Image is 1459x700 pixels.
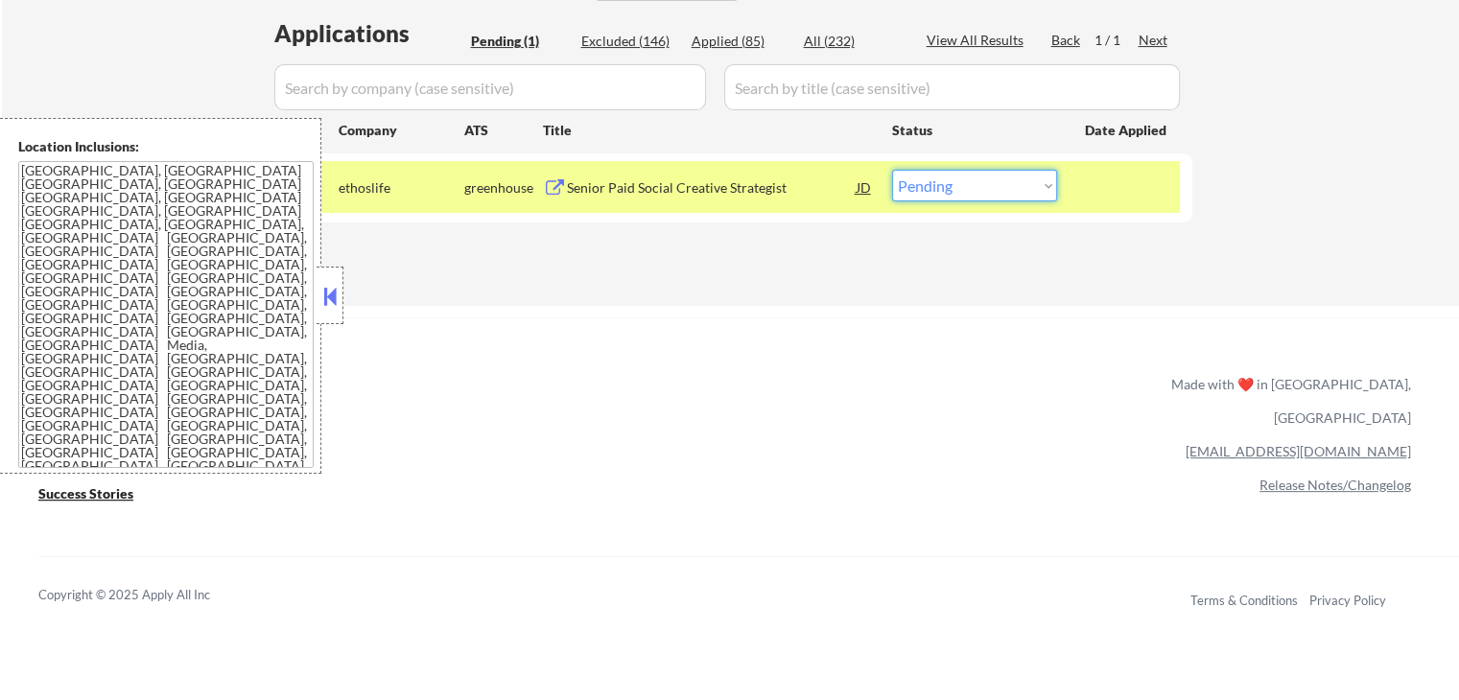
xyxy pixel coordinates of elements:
[1085,121,1169,140] div: Date Applied
[38,484,159,508] a: Success Stories
[1051,31,1082,50] div: Back
[18,137,314,156] div: Location Inclusions:
[855,170,874,204] div: JD
[724,64,1180,110] input: Search by title (case sensitive)
[892,112,1057,147] div: Status
[274,22,464,45] div: Applications
[1094,31,1139,50] div: 1 / 1
[804,32,900,51] div: All (232)
[274,64,706,110] input: Search by company (case sensitive)
[339,178,464,198] div: ethoslife
[471,32,567,51] div: Pending (1)
[1139,31,1169,50] div: Next
[692,32,788,51] div: Applied (85)
[1190,593,1298,608] a: Terms & Conditions
[38,394,770,414] a: Refer & earn free applications 👯‍♀️
[38,586,259,605] div: Copyright © 2025 Apply All Inc
[567,178,857,198] div: Senior Paid Social Creative Strategist
[464,121,543,140] div: ATS
[543,121,874,140] div: Title
[1164,367,1411,434] div: Made with ❤️ in [GEOGRAPHIC_DATA], [GEOGRAPHIC_DATA]
[1186,443,1411,459] a: [EMAIL_ADDRESS][DOMAIN_NAME]
[464,178,543,198] div: greenhouse
[1309,593,1386,608] a: Privacy Policy
[339,121,464,140] div: Company
[927,31,1029,50] div: View All Results
[581,32,677,51] div: Excluded (146)
[1259,477,1411,493] a: Release Notes/Changelog
[38,485,133,502] u: Success Stories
